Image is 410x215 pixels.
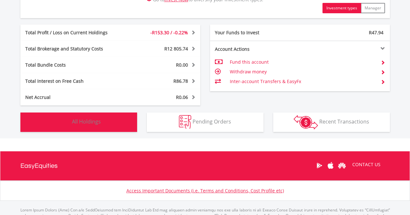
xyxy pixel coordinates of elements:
img: transactions-zar-wht.png [294,115,318,129]
span: All Holdings [72,118,101,125]
a: EasyEquities [20,151,58,180]
span: R12 805.74 [164,46,188,52]
div: Your Funds to Invest [210,29,300,36]
button: Investment types [322,3,361,13]
span: R0.00 [176,62,188,68]
td: Withdraw money [230,67,375,77]
button: Recent Transactions [273,113,390,132]
td: Inter-account Transfers & EasyFx [230,77,375,86]
div: Total Interest on Free Cash [20,78,125,84]
span: -R153.30 / -0.22% [150,29,188,36]
span: R0.06 [176,94,188,100]
button: Manager [361,3,385,13]
a: CONTACT US [348,156,385,174]
button: All Holdings [20,113,137,132]
td: Fund this account [230,57,375,67]
span: Pending Orders [193,118,231,125]
div: Account Actions [210,46,300,52]
div: Total Brokerage and Statutory Costs [20,46,125,52]
a: Google Play [314,156,325,176]
a: Apple [325,156,336,176]
div: Total Profit / Loss on Current Holdings [20,29,125,36]
a: Huawei [336,156,348,176]
img: pending_instructions-wht.png [179,115,191,129]
span: Recent Transactions [319,118,369,125]
div: Net Accrual [20,94,125,101]
button: Pending Orders [147,113,264,132]
a: Access Important Documents (i.e. Terms and Conditions, Cost Profile etc) [126,188,284,194]
div: Total Bundle Costs [20,62,125,68]
span: R86.78 [173,78,188,84]
span: R47.94 [369,29,383,36]
img: holdings-wht.png [57,115,71,129]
